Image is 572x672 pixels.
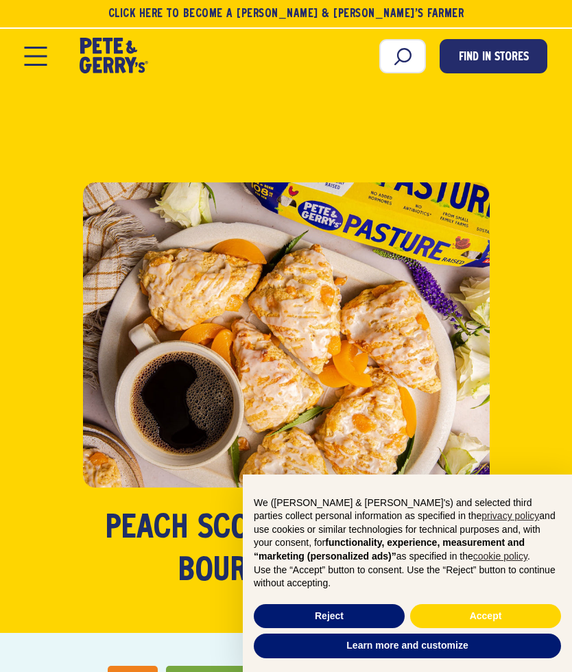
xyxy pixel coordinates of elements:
[106,508,189,551] span: Peach
[440,39,547,73] a: Find in Stores
[254,634,561,658] button: Learn more and customize
[178,551,300,593] span: Bourbon
[481,510,539,521] a: privacy policy
[243,475,572,672] div: Notice
[410,604,561,629] button: Accept
[254,564,561,590] p: Use the “Accept” button to consent. Use the “Reject” button to continue without accepting.
[473,551,527,562] a: cookie policy
[459,49,529,67] span: Find in Stores
[254,496,561,564] p: We ([PERSON_NAME] & [PERSON_NAME]'s) and selected third parties collect personal information as s...
[379,39,426,73] input: Search
[254,604,405,629] button: Reject
[25,47,47,66] button: Open Mobile Menu Modal Dialog
[198,508,298,551] span: Scones
[254,537,525,562] strong: functionality, experience, measurement and “marketing (personalized ads)”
